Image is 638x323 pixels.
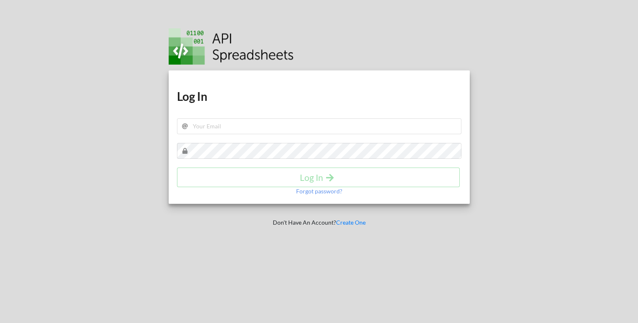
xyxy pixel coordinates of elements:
h1: Log In [177,89,461,104]
a: Create One [336,219,366,226]
p: Don't Have An Account? [163,218,476,227]
img: Logo.png [169,28,294,65]
input: Your Email [177,118,461,134]
p: Forgot password? [296,187,342,195]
